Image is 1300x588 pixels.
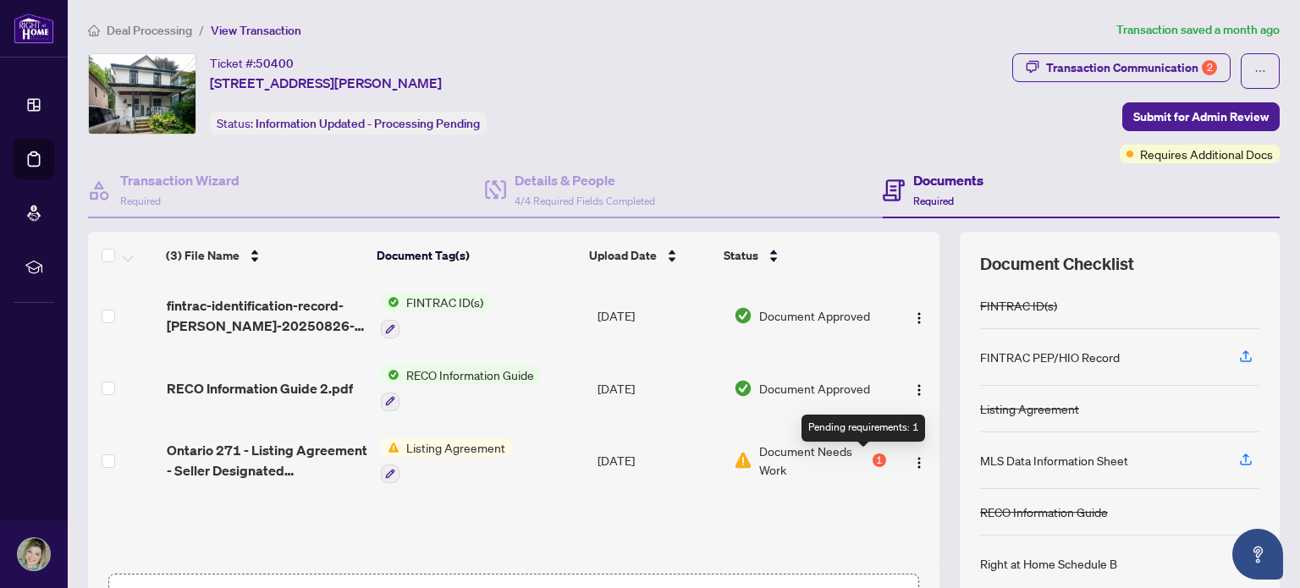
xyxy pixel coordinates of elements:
div: RECO Information Guide [980,503,1108,521]
div: FINTRAC PEP/HIO Record [980,348,1120,366]
span: Document Approved [759,379,870,398]
span: Requires Additional Docs [1140,145,1273,163]
button: Logo [906,302,933,329]
img: Profile Icon [18,538,50,570]
span: (3) File Name [166,246,240,265]
th: (3) File Name [159,232,370,279]
img: logo [14,13,54,44]
span: Document Approved [759,306,870,325]
h4: Transaction Wizard [120,170,240,190]
div: MLS Data Information Sheet [980,451,1128,470]
button: Logo [906,375,933,402]
img: Status Icon [381,438,399,457]
div: Pending requirements: 1 [801,415,925,442]
button: Transaction Communication2 [1012,53,1231,82]
span: Information Updated - Processing Pending [256,116,480,131]
span: Document Needs Work [759,442,869,479]
span: ellipsis [1254,65,1266,77]
span: Upload Date [589,246,657,265]
button: Logo [906,447,933,474]
button: Status IconRECO Information Guide [381,365,541,411]
span: View Transaction [211,23,301,38]
th: Upload Date [582,232,716,279]
h4: Documents [913,170,983,190]
h4: Details & People [515,170,655,190]
div: Listing Agreement [980,399,1079,418]
button: Status IconFINTRAC ID(s) [381,293,490,338]
img: Status Icon [381,365,399,384]
span: 4/4 Required Fields Completed [515,195,655,207]
div: Status: [210,112,487,135]
td: [DATE] [591,279,727,352]
span: Listing Agreement [399,438,512,457]
span: RECO Information Guide [399,365,541,384]
div: Right at Home Schedule B [980,554,1117,573]
div: FINTRAC ID(s) [980,296,1057,315]
div: 2 [1202,60,1217,75]
span: RECO Information Guide 2.pdf [167,378,353,398]
span: Required [913,195,954,207]
span: home [88,25,100,36]
span: [STREET_ADDRESS][PERSON_NAME] [210,73,442,93]
td: [DATE] [591,352,727,425]
img: Logo [912,383,926,397]
img: Logo [912,456,926,470]
th: Document Tag(s) [370,232,583,279]
button: Status IconListing Agreement [381,438,512,484]
span: fintrac-identification-record-[PERSON_NAME]-20250826-201658.pdf [167,295,367,336]
img: Document Status [734,306,752,325]
td: [DATE] [591,425,727,497]
img: Document Status [734,451,752,470]
img: Document Status [734,379,752,398]
span: Document Checklist [980,252,1134,276]
img: Status Icon [381,293,399,311]
button: Submit for Admin Review [1122,102,1280,131]
th: Status [717,232,880,279]
img: IMG-X12358318_1.jpg [89,54,196,134]
span: FINTRAC ID(s) [399,293,490,311]
div: Ticket #: [210,53,294,73]
span: Required [120,195,161,207]
span: Submit for Admin Review [1133,103,1269,130]
span: Ontario 271 - Listing Agreement - Seller Designated Representation Agreement - Authority to Offer... [167,440,367,481]
button: Open asap [1232,529,1283,580]
img: Logo [912,311,926,325]
span: Deal Processing [107,23,192,38]
span: Status [724,246,758,265]
span: 50400 [256,56,294,71]
article: Transaction saved a month ago [1116,20,1280,40]
div: 1 [873,453,886,467]
div: Transaction Communication [1046,54,1217,81]
li: / [199,20,204,40]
